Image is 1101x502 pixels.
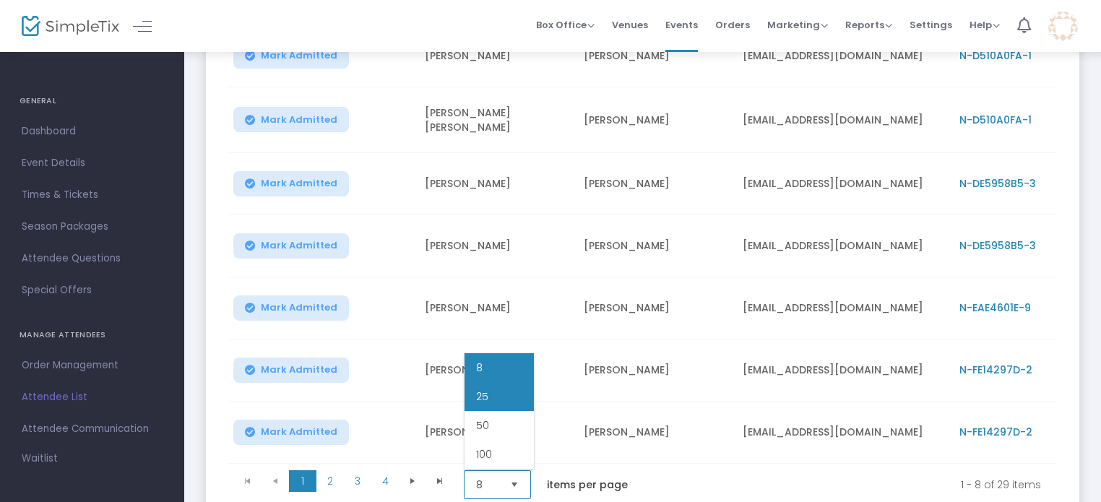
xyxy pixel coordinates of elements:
span: Special Offers [22,281,163,300]
span: 25 [476,389,488,404]
button: Mark Admitted [233,171,349,196]
span: Reports [845,18,892,32]
span: Mark Admitted [261,302,337,313]
td: [EMAIL_ADDRESS][DOMAIN_NAME] [734,402,951,464]
span: Go to the last page [434,475,446,487]
span: N-FE14297D-2 [959,425,1032,439]
td: [EMAIL_ADDRESS][DOMAIN_NAME] [734,87,951,153]
span: Settings [910,7,952,43]
td: [PERSON_NAME] [575,25,734,87]
td: [PERSON_NAME] [575,277,734,339]
kendo-pager-info: 1 - 8 of 29 items [658,470,1041,499]
span: Mark Admitted [261,114,337,126]
td: [PERSON_NAME] [416,339,575,402]
td: [PERSON_NAME] [416,277,575,339]
td: [PERSON_NAME] [416,153,575,215]
span: 100 [476,447,492,462]
span: Mark Admitted [261,178,337,189]
h4: MANAGE ATTENDEES [20,321,165,350]
td: [PERSON_NAME] [575,87,734,153]
span: Page 3 [344,470,371,492]
td: [EMAIL_ADDRESS][DOMAIN_NAME] [734,277,951,339]
span: Venues [612,7,648,43]
span: Box Office [536,18,595,32]
span: Dashboard [22,122,163,141]
span: Go to the last page [426,470,454,492]
span: Attendee Communication [22,420,163,438]
span: 50 [476,418,489,433]
span: Marketing [767,18,828,32]
span: Order Management [22,356,163,375]
button: Mark Admitted [233,43,349,69]
span: Page 2 [316,470,344,492]
span: Go to the next page [407,475,418,487]
td: [PERSON_NAME] [PERSON_NAME] [416,87,575,153]
td: [PERSON_NAME] [416,402,575,464]
span: Times & Tickets [22,186,163,204]
span: 8 [476,477,498,492]
span: N-D510A0FA-1 [959,48,1032,63]
label: items per page [547,477,628,492]
button: Mark Admitted [233,233,349,259]
td: [EMAIL_ADDRESS][DOMAIN_NAME] [734,339,951,402]
td: [EMAIL_ADDRESS][DOMAIN_NAME] [734,25,951,87]
button: Mark Admitted [233,358,349,383]
td: [PERSON_NAME] [575,402,734,464]
td: [PERSON_NAME] [416,215,575,277]
span: Mark Admitted [261,50,337,61]
td: [PERSON_NAME] [416,25,575,87]
button: Mark Admitted [233,420,349,445]
span: N-DE5958B5-3 [959,238,1036,253]
span: Page 4 [371,470,399,492]
td: [PERSON_NAME] [575,339,734,402]
span: Orders [715,7,750,43]
td: [EMAIL_ADDRESS][DOMAIN_NAME] [734,153,951,215]
span: Mark Admitted [261,426,337,438]
span: Event Details [22,154,163,173]
h4: GENERAL [20,87,165,116]
button: Mark Admitted [233,107,349,132]
span: 8 [476,360,483,375]
span: Attendee List [22,388,163,407]
span: Waitlist [22,451,58,466]
td: [EMAIL_ADDRESS][DOMAIN_NAME] [734,215,951,277]
span: Season Packages [22,217,163,236]
td: [PERSON_NAME] [575,215,734,277]
button: Mark Admitted [233,295,349,321]
span: Help [970,18,1000,32]
span: Page 1 [289,470,316,492]
span: Events [665,7,698,43]
span: Mark Admitted [261,364,337,376]
span: Mark Admitted [261,240,337,251]
span: Attendee Questions [22,249,163,268]
span: N-DE5958B5-3 [959,176,1036,191]
button: Select [504,471,524,498]
span: N-FE14297D-2 [959,363,1032,377]
span: N-EAE4601E-9 [959,300,1031,315]
span: N-D510A0FA-1 [959,113,1032,127]
span: Go to the next page [399,470,426,492]
td: [PERSON_NAME] [575,153,734,215]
